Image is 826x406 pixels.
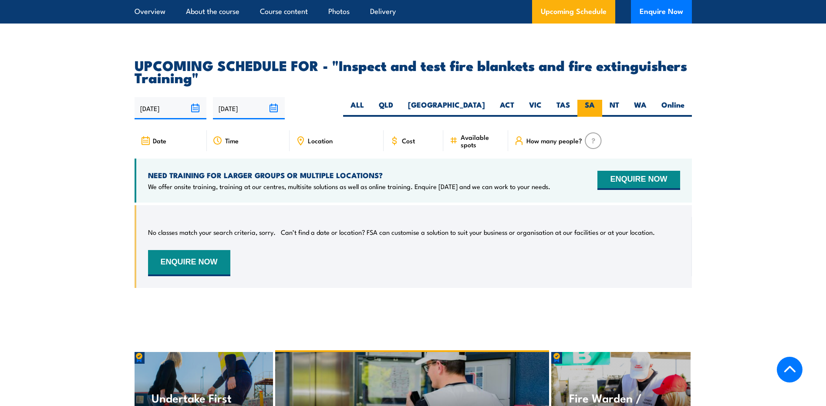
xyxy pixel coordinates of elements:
label: TAS [549,100,577,117]
p: No classes match your search criteria, sorry. [148,228,276,237]
span: Location [308,137,333,144]
p: Can’t find a date or location? FSA can customise a solution to suit your business or organisation... [281,228,655,237]
p: We offer onsite training, training at our centres, multisite solutions as well as online training... [148,182,550,191]
span: Cost [402,137,415,144]
label: [GEOGRAPHIC_DATA] [401,100,492,117]
span: Available spots [461,133,502,148]
label: Online [654,100,692,117]
label: NT [602,100,627,117]
button: ENQUIRE NOW [597,171,680,190]
label: SA [577,100,602,117]
span: Time [225,137,239,144]
label: QLD [371,100,401,117]
span: Date [153,137,166,144]
h2: UPCOMING SCHEDULE FOR - "Inspect and test fire blankets and fire extinguishers Training" [135,59,692,83]
button: ENQUIRE NOW [148,250,230,276]
span: How many people? [526,137,582,144]
input: From date [135,97,206,119]
input: To date [213,97,285,119]
label: VIC [522,100,549,117]
label: WA [627,100,654,117]
label: ALL [343,100,371,117]
label: ACT [492,100,522,117]
h4: NEED TRAINING FOR LARGER GROUPS OR MULTIPLE LOCATIONS? [148,170,550,180]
